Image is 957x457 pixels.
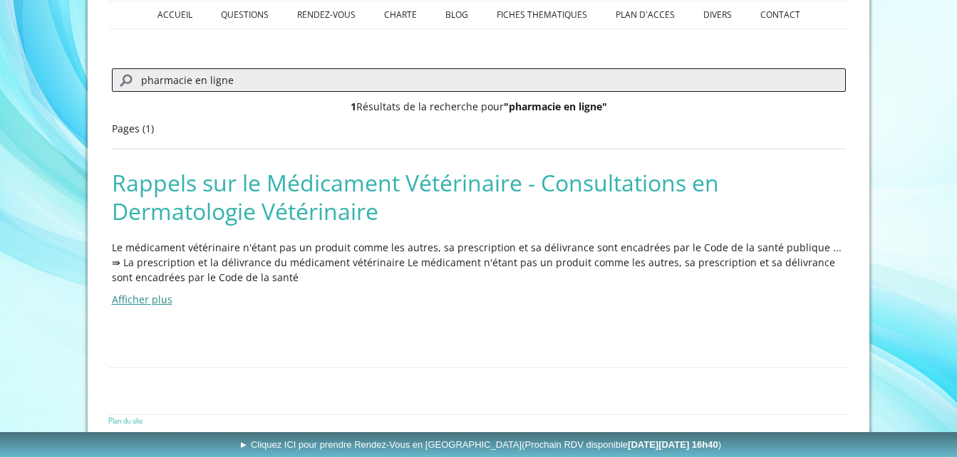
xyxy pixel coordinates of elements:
[431,1,482,28] a: BLOG
[108,236,849,288] div: Le médicament vétérinaire n'étant pas un produit comme les autres, sa prescription et sa délivran...
[628,439,718,450] b: [DATE][DATE] 16h40
[239,439,721,450] span: ► Cliquez ICI pour prendre Rendez-Vous en [GEOGRAPHIC_DATA]
[112,68,846,92] input: Search
[207,1,283,28] a: QUESTIONS
[108,415,143,426] a: Plan du site
[601,1,689,28] a: PLAN D'ACCES
[143,1,207,28] a: ACCUEIL
[351,100,356,113] span: 1
[746,1,814,28] a: CONTACT
[112,169,846,226] a: Rappels sur le Médicament Vétérinaire - Consultations en Dermatologie Vétérinaire
[482,1,601,28] a: FICHES THEMATIQUES
[112,293,172,306] a: Afficher plus
[504,100,607,113] strong: "pharmacie en ligne"
[283,1,370,28] a: RENDEZ-VOUS
[112,99,846,114] p: Résultats de la recherche pour
[689,1,746,28] a: DIVERS
[370,1,431,28] a: CHARTE
[522,439,721,450] span: (Prochain RDV disponible )
[108,117,849,140] div: Pages (1)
